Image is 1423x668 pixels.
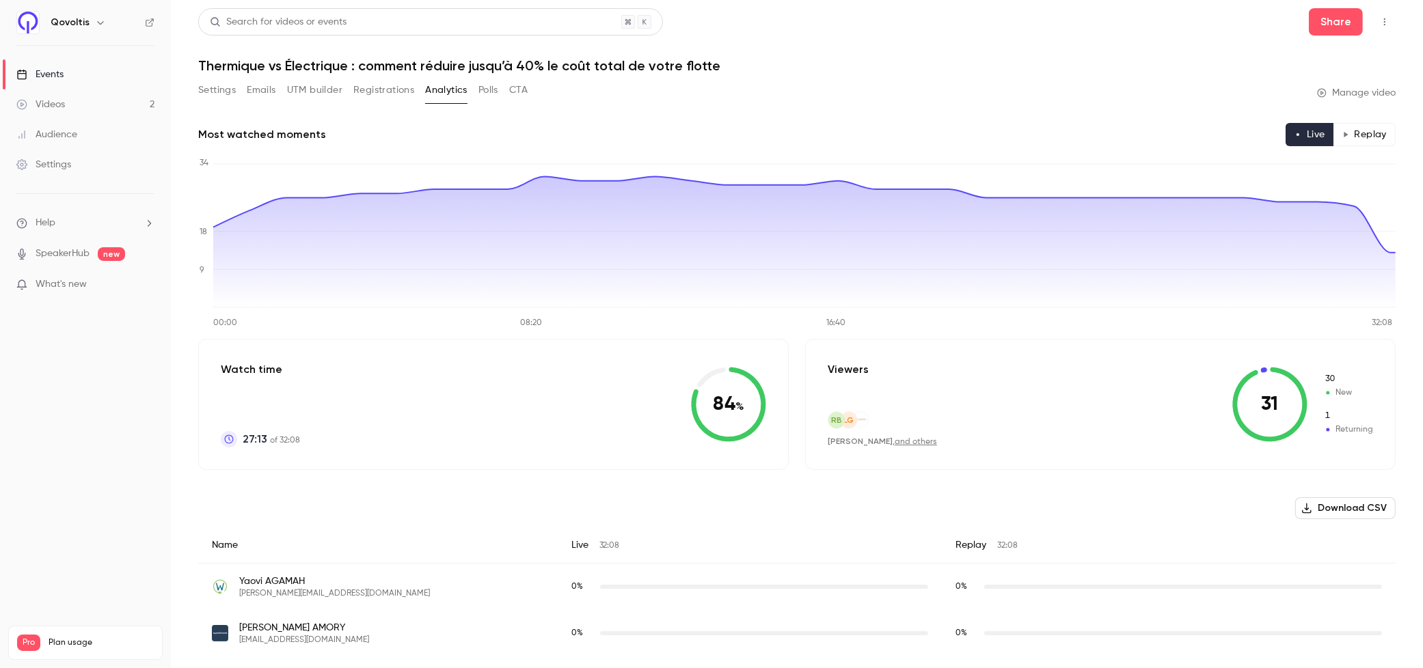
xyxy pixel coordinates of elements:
[239,588,430,599] span: [PERSON_NAME][EMAIL_ADDRESS][DOMAIN_NAME]
[98,247,125,261] span: new
[831,414,842,426] span: RB
[1324,373,1373,385] span: New
[571,629,583,637] span: 0 %
[239,574,430,588] span: Yaovi AGAMAH
[239,621,369,635] span: [PERSON_NAME] AMORY
[212,625,228,641] img: synchrone.fr
[844,414,854,426] span: LG
[198,563,1396,611] div: y.agamah@waat.fr
[571,627,593,639] span: Live watch time
[239,635,369,645] span: [EMAIL_ADDRESS][DOMAIN_NAME]
[198,527,558,563] div: Name
[213,320,237,328] tspan: 00:00
[210,15,347,29] div: Search for videos or events
[520,320,542,328] tspan: 08:20
[243,431,300,447] p: of 32:08
[956,583,967,591] span: 0 %
[36,277,87,292] span: What's new
[956,629,967,637] span: 0 %
[16,98,65,111] div: Videos
[198,610,1396,656] div: amory@synchrone.fr
[1324,423,1373,436] span: Returning
[509,79,528,101] button: CTA
[828,436,937,447] div: ,
[200,159,208,167] tspan: 34
[425,79,467,101] button: Analytics
[1286,123,1334,146] button: Live
[287,79,342,101] button: UTM builder
[826,320,845,328] tspan: 16:40
[16,68,64,81] div: Events
[558,527,943,563] div: Live
[942,527,1396,563] div: Replay
[828,361,869,378] p: Viewers
[36,216,55,230] span: Help
[1324,387,1373,399] span: New
[1324,410,1373,422] span: Returning
[16,128,77,141] div: Audience
[16,158,71,171] div: Settings
[1317,86,1396,100] a: Manage video
[49,637,154,648] span: Plan usage
[599,542,620,550] span: 32:08
[1309,8,1363,36] button: Share
[51,16,90,29] h6: Qovoltis
[956,627,977,639] span: Replay watch time
[200,266,204,275] tspan: 9
[478,79,498,101] button: Polls
[198,79,236,101] button: Settings
[243,431,267,447] span: 27:13
[997,542,1018,550] span: 32:08
[1333,123,1396,146] button: Replay
[853,412,868,427] img: qovoltis.com
[956,581,977,593] span: Replay watch time
[198,57,1396,74] h1: Thermique vs Électrique : comment réduire jusqu’à 40% le coût total de votre flotte
[36,247,90,261] a: SpeakerHub
[247,79,275,101] button: Emails
[895,438,937,446] a: and others
[571,581,593,593] span: Live watch time
[17,635,40,651] span: Pro
[198,126,326,143] h2: Most watched moments
[571,583,583,591] span: 0 %
[828,436,893,446] span: [PERSON_NAME]
[353,79,414,101] button: Registrations
[17,12,39,33] img: Qovoltis
[212,579,228,595] img: waat.fr
[221,361,300,378] p: Watch time
[200,228,207,236] tspan: 18
[1372,320,1392,328] tspan: 32:08
[1295,497,1396,519] button: Download CSV
[16,216,154,230] li: help-dropdown-opener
